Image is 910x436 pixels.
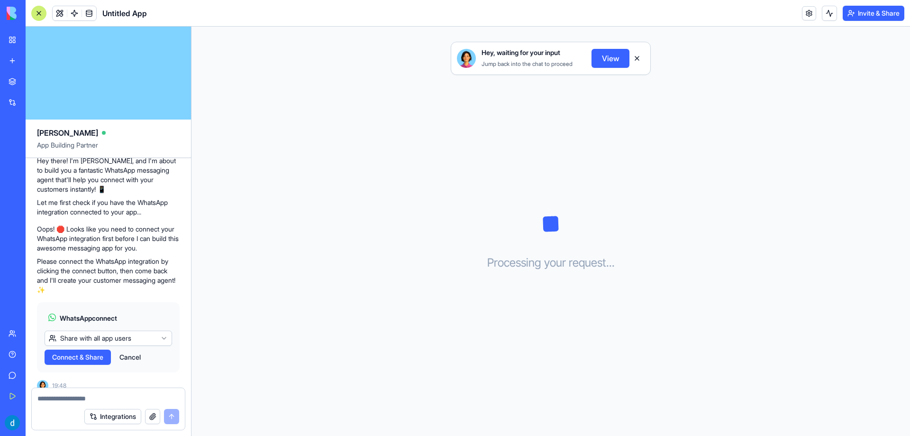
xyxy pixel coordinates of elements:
[843,6,904,21] button: Invite & Share
[60,314,117,323] span: WhatsApp connect
[37,156,180,194] p: Hey there! I'm [PERSON_NAME], and I'm about to build you a fantastic WhatsApp messaging agent tha...
[482,60,573,67] span: Jump back into the chat to proceed
[37,257,180,295] p: Please connect the WhatsApp integration by clicking the connect button, then come back and I'll c...
[591,49,629,68] button: View
[487,255,615,270] h3: Processing your request
[52,353,103,362] span: Connect & Share
[115,350,146,365] button: Cancel
[612,255,615,270] span: .
[37,224,180,253] p: Oops! 🛑 Looks like you need to connect your WhatsApp integration first before I can build this aw...
[37,140,180,158] span: App Building Partner
[45,350,111,365] button: Connect & Share
[37,127,98,139] span: [PERSON_NAME]
[482,48,560,57] span: Hey, waiting for your input
[606,255,609,270] span: .
[102,8,147,19] span: Untitled App
[609,255,612,270] span: .
[52,382,66,390] span: 19:48
[457,49,476,68] img: Ella_00000_wcx2te.png
[37,198,180,217] p: Let me first check if you have the WhatsApp integration connected to your app...
[37,380,48,391] img: Ella_00000_wcx2te.png
[48,314,56,321] img: whatsapp
[84,409,141,424] button: Integrations
[7,7,65,20] img: logo
[5,415,20,430] img: ACg8ocI20b8BIHaln7SUFtBmbgxBDxDvzqd6adup6H5V2a-4Zyb5hw=s96-c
